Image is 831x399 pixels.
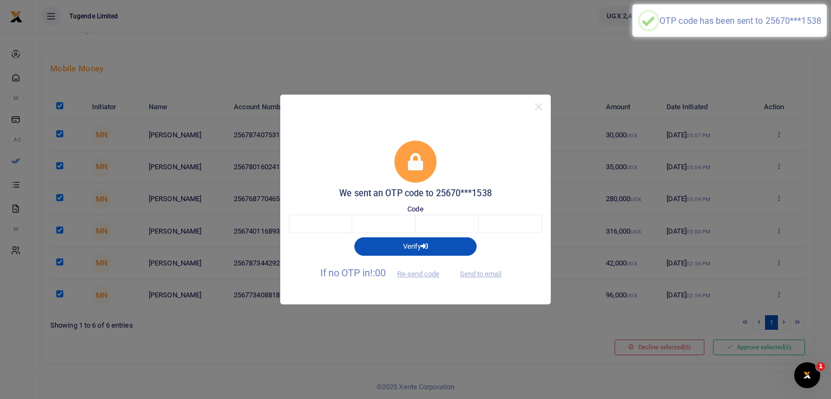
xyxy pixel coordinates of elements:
[531,99,546,115] button: Close
[794,362,820,388] iframe: Intercom live chat
[816,362,825,371] span: 1
[320,267,449,278] span: If no OTP in
[289,188,542,199] h5: We sent an OTP code to 25670***1538
[354,237,477,256] button: Verify
[659,16,821,26] div: OTP code has been sent to 25670***1538
[370,267,386,278] span: !:00
[407,204,423,215] label: Code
